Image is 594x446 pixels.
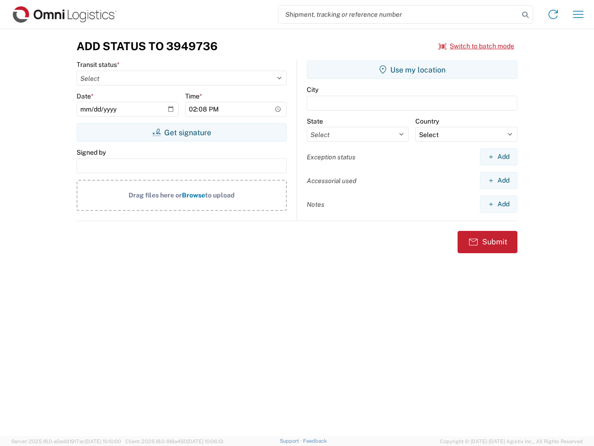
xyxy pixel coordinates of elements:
[307,177,356,185] label: Accessorial used
[307,85,318,94] label: City
[480,196,517,213] button: Add
[439,39,514,54] button: Switch to batch mode
[307,117,323,125] label: State
[129,191,182,199] span: Drag files here or
[77,123,287,142] button: Get signature
[307,60,517,79] button: Use my location
[307,153,355,161] label: Exception status
[307,200,324,209] label: Notes
[85,439,121,444] span: [DATE] 10:10:00
[77,60,120,69] label: Transit status
[11,439,121,444] span: Server: 2025.18.0-a0edd1917ac
[303,438,327,444] a: Feedback
[278,6,519,23] input: Shipment, tracking or reference number
[77,39,218,53] h3: Add Status to 3949736
[77,148,106,157] label: Signed by
[205,191,235,199] span: to upload
[187,439,223,444] span: [DATE] 10:06:13
[480,172,517,189] button: Add
[280,438,303,444] a: Support
[185,92,202,100] label: Time
[415,117,439,125] label: Country
[440,437,583,446] span: Copyright © [DATE]-[DATE] Agistix Inc., All Rights Reserved
[458,231,517,253] button: Submit
[182,191,205,199] span: Browse
[125,439,223,444] span: Client: 2025.18.0-198a450
[77,92,94,100] label: Date
[480,148,517,165] button: Add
